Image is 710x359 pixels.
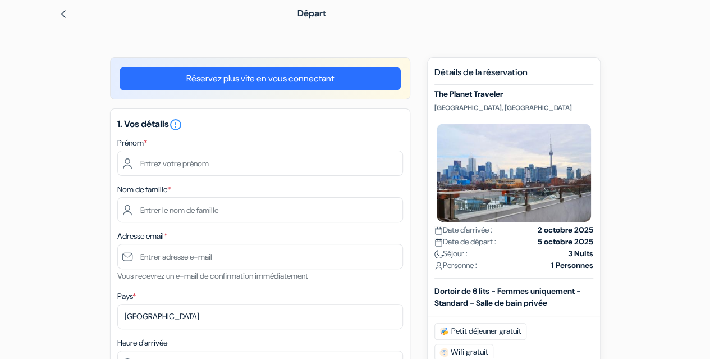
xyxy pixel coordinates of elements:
img: moon.svg [434,250,443,258]
span: Personne : [434,260,477,271]
label: Adresse email [117,230,167,242]
b: Dortoir de 6 lits - Femmes uniquement - Standard - Salle de bain privée [434,286,581,308]
strong: 5 octobre 2025 [538,236,593,248]
strong: 2 octobre 2025 [538,224,593,236]
span: Départ [297,7,326,19]
h5: The Planet Traveler [434,89,593,99]
img: free_wifi.svg [439,348,448,357]
a: error_outline [169,118,182,130]
i: error_outline [169,118,182,131]
h5: Détails de la réservation [434,67,593,85]
input: Entrez votre prénom [117,151,403,176]
span: Date d'arrivée : [434,224,492,236]
strong: 1 Personnes [551,260,593,271]
img: free_breakfast.svg [439,327,449,336]
img: calendar.svg [434,226,443,235]
strong: 3 Nuits [568,248,593,260]
h5: 1. Vos détails [117,118,403,131]
img: left_arrow.svg [59,10,68,19]
span: Séjour : [434,248,468,260]
input: Entrer adresse e-mail [117,244,403,269]
span: Date de départ : [434,236,496,248]
label: Pays [117,290,136,302]
label: Prénom [117,137,147,149]
label: Heure d'arrivée [117,337,167,349]
small: Vous recevrez un e-mail de confirmation immédiatement [117,271,308,281]
img: user_icon.svg [434,262,443,270]
img: calendar.svg [434,238,443,247]
input: Entrer le nom de famille [117,197,403,222]
span: Petit déjeuner gratuit [434,323,526,340]
p: [GEOGRAPHIC_DATA], [GEOGRAPHIC_DATA] [434,103,593,112]
label: Nom de famille [117,184,171,196]
a: Réservez plus vite en vous connectant [120,67,401,90]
